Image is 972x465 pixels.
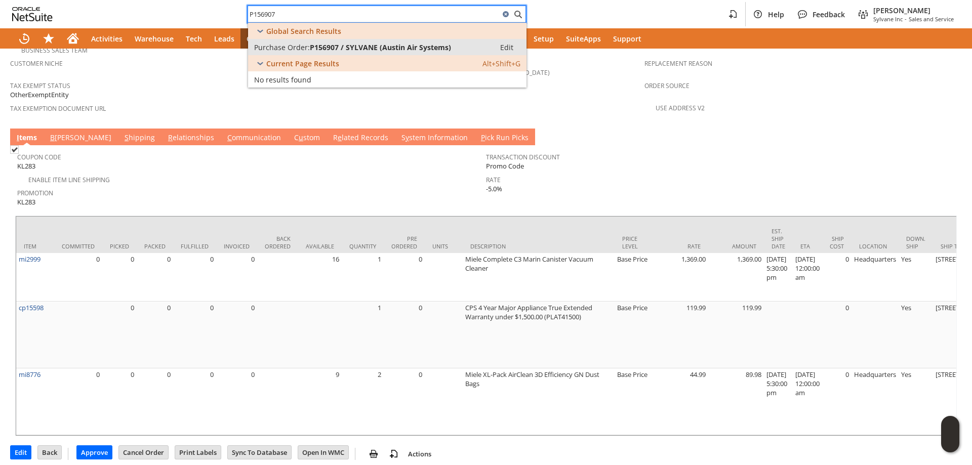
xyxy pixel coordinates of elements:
div: Pre Ordered [391,235,417,250]
a: Recent Records [12,28,36,49]
div: Fulfilled [181,242,209,250]
td: 1,369.00 [653,253,708,302]
td: Yes [899,368,933,435]
a: Replacement reason [644,59,712,68]
img: print.svg [368,448,380,460]
td: 0 [173,302,216,368]
a: Support [607,28,647,49]
span: SuiteApps [566,34,601,44]
span: Sylvane Inc [873,15,903,23]
a: Enable Item Line Shipping [28,176,110,184]
a: Promotion [17,189,53,197]
td: 0 [822,253,852,302]
span: Purchase Order: [254,43,310,52]
div: Rate [660,242,701,250]
span: Support [613,34,641,44]
a: Edit: [489,41,524,53]
div: Picked [110,242,129,250]
span: Oracle Guided Learning Widget. To move around, please hold and drag [941,435,959,453]
a: mi2999 [19,255,40,264]
a: Purchase Order:P156907 / SYLVANE (Austin Air Systems)Edit: [248,39,526,55]
div: Amount [716,242,756,250]
td: Headquarters [852,368,899,435]
span: Leads [214,34,234,44]
div: ETA [800,242,815,250]
a: Shipping [122,133,157,144]
td: 0 [173,253,216,302]
iframe: Click here to launch Oracle Guided Learning Help Panel [941,416,959,452]
span: Activities [91,34,123,44]
td: 0 [137,302,173,368]
div: Est. Ship Date [772,227,785,250]
span: Current Page Results [266,59,339,68]
a: Leads [208,28,240,49]
a: Home [61,28,85,49]
a: Tax Exempt Status [10,81,70,90]
td: 0 [137,253,173,302]
td: Yes [899,302,933,368]
a: Warehouse [129,28,180,49]
a: Rate [486,176,501,184]
input: Sync To Database [228,446,291,459]
span: P156907 / SYLVANE (Austin Air Systems) [310,43,451,52]
img: add-record.svg [388,448,400,460]
span: Alt+Shift+G [482,59,520,68]
a: Actions [404,449,435,458]
span: Warehouse [135,34,174,44]
svg: logo [12,7,53,21]
td: 16 [298,253,342,302]
td: Base Price [615,302,653,368]
a: Communication [225,133,283,144]
td: 0 [102,302,137,368]
img: Checked [10,145,19,154]
span: -5.0% [486,184,502,194]
span: Sales and Service [909,15,954,23]
a: Relationships [166,133,217,144]
td: 0 [173,368,216,435]
a: Coupon Code [17,153,61,161]
td: 0 [137,368,173,435]
div: Location [859,242,891,250]
td: [DATE] 5:30:00 pm [764,368,793,435]
td: 0 [384,253,425,302]
span: C [227,133,232,142]
span: No results found [254,75,311,84]
td: 0 [54,253,102,302]
div: Down. Ship [906,235,925,250]
span: u [299,133,303,142]
td: 0 [384,368,425,435]
a: Tax Exemption Document URL [10,104,106,113]
td: 1,369.00 [708,253,764,302]
span: Help [768,10,784,19]
span: Feedback [813,10,845,19]
a: Activities [85,28,129,49]
a: mi8776 [19,370,40,379]
svg: Shortcuts [43,32,55,45]
a: No results found [248,71,526,88]
input: Approve [77,446,112,459]
div: Back Ordered [265,235,291,250]
a: Unrolled view on [944,131,956,143]
div: Quantity [349,242,376,250]
td: 0 [216,368,257,435]
a: Pick Run Picks [478,133,531,144]
td: Miele XL-Pack AirClean 3D Efficiency GN Dust Bags [463,368,615,435]
a: Setup [528,28,560,49]
span: Global Search Results [266,26,341,36]
td: [DATE] 12:00:00 am [793,368,822,435]
a: B[PERSON_NAME] [48,133,114,144]
span: KL283 [17,161,35,171]
span: R [168,133,173,142]
span: e [338,133,342,142]
a: Tech [180,28,208,49]
td: 119.99 [653,302,708,368]
td: 1 [342,253,384,302]
svg: Search [512,8,524,20]
div: Available [306,242,334,250]
td: 0 [102,368,137,435]
a: cp15598 [19,303,44,312]
a: Custom [292,133,322,144]
span: Opportunities [247,34,296,44]
a: Related Records [331,133,391,144]
span: Setup [534,34,554,44]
